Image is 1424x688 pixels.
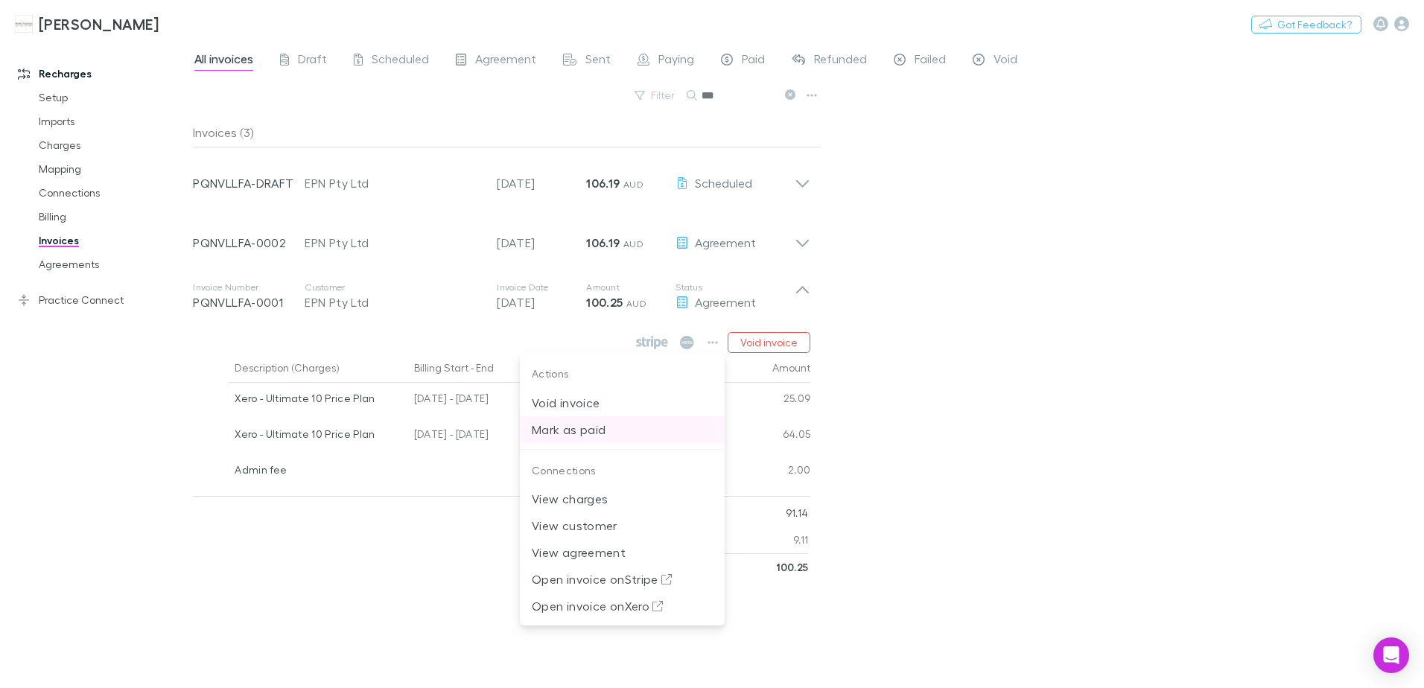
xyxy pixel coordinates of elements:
[520,593,725,619] li: Open invoice onXero
[520,456,725,486] p: Connections
[532,490,713,508] p: View charges
[520,485,725,512] li: View charges
[532,517,713,535] p: View customer
[520,512,725,539] li: View customer
[520,416,725,443] li: Mark as paid
[532,394,713,412] p: Void invoice
[520,389,725,416] li: Void invoice
[520,544,725,558] a: View agreement
[520,566,725,593] li: Open invoice onStripe
[1373,637,1409,673] div: Open Intercom Messenger
[520,539,725,566] li: View agreement
[532,597,713,615] p: Open invoice on Xero
[520,570,725,585] a: Open invoice onStripe
[532,570,713,588] p: Open invoice on Stripe
[532,544,713,561] p: View agreement
[520,517,725,531] a: View customer
[520,597,725,611] a: Open invoice onXero
[520,359,725,389] p: Actions
[532,421,713,439] p: Mark as paid
[520,490,725,504] a: View charges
